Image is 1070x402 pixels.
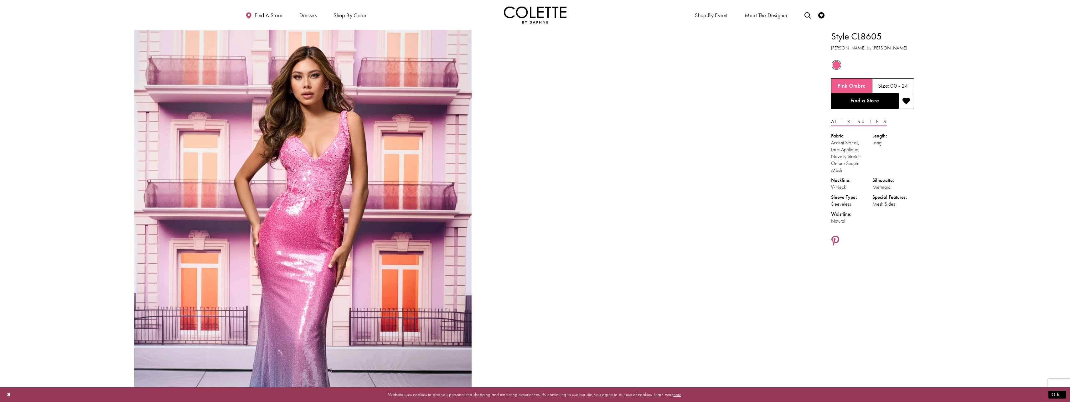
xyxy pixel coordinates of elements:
[817,6,826,23] a: Check Wishlist
[831,139,873,174] div: Accent Stones, Lace Applique, Novelty Stretch Ombre Sequin Mesh
[831,235,840,247] a: Share using Pinterest - Opens in new tab
[299,12,317,18] span: Dresses
[4,389,14,400] button: Close Dialog
[45,390,1025,399] p: Website uses cookies to give you personalized shopping and marketing experiences. By continuing t...
[831,211,873,218] div: Waistline:
[831,194,873,201] div: Sleeve Type:
[890,83,908,89] h5: 00 - 24
[872,177,914,184] div: Silhouette:
[831,117,887,126] a: Attributes
[803,6,812,23] a: Toggle search
[831,201,873,208] div: Sleeveless
[743,6,789,23] a: Meet the designer
[504,6,566,23] a: Visit Home Page
[831,132,873,139] div: Fabric:
[872,132,914,139] div: Length:
[745,12,788,18] span: Meet the designer
[898,93,914,109] button: Add to wishlist
[695,12,727,18] span: Shop By Event
[693,6,729,23] span: Shop By Event
[831,59,914,71] div: Product color controls state depends on size chosen
[298,6,318,23] span: Dresses
[1048,391,1066,399] button: Submit Dialog
[831,59,842,70] div: Pink Ombre
[872,194,914,201] div: Special Features:
[244,6,284,23] a: Find a store
[333,12,366,18] span: Shop by color
[878,82,889,89] span: Size:
[872,184,914,191] div: Mermaid
[838,83,866,89] h5: Chosen color
[831,218,873,224] div: Natural
[504,6,566,23] img: Colette by Daphne
[831,177,873,184] div: Neckline:
[831,93,898,109] a: Find a Store
[332,6,368,23] span: Shop by color
[475,30,812,198] video: Style CL8605 Colette by Daphne #1 autoplay loop mute video
[674,391,681,398] a: here
[255,12,282,18] span: Find a store
[872,201,914,208] div: Mesh Sides
[831,30,914,43] h1: Style CL8605
[831,184,873,191] div: V-Neck
[872,139,914,146] div: Long
[831,44,914,52] h3: [PERSON_NAME] by [PERSON_NAME]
